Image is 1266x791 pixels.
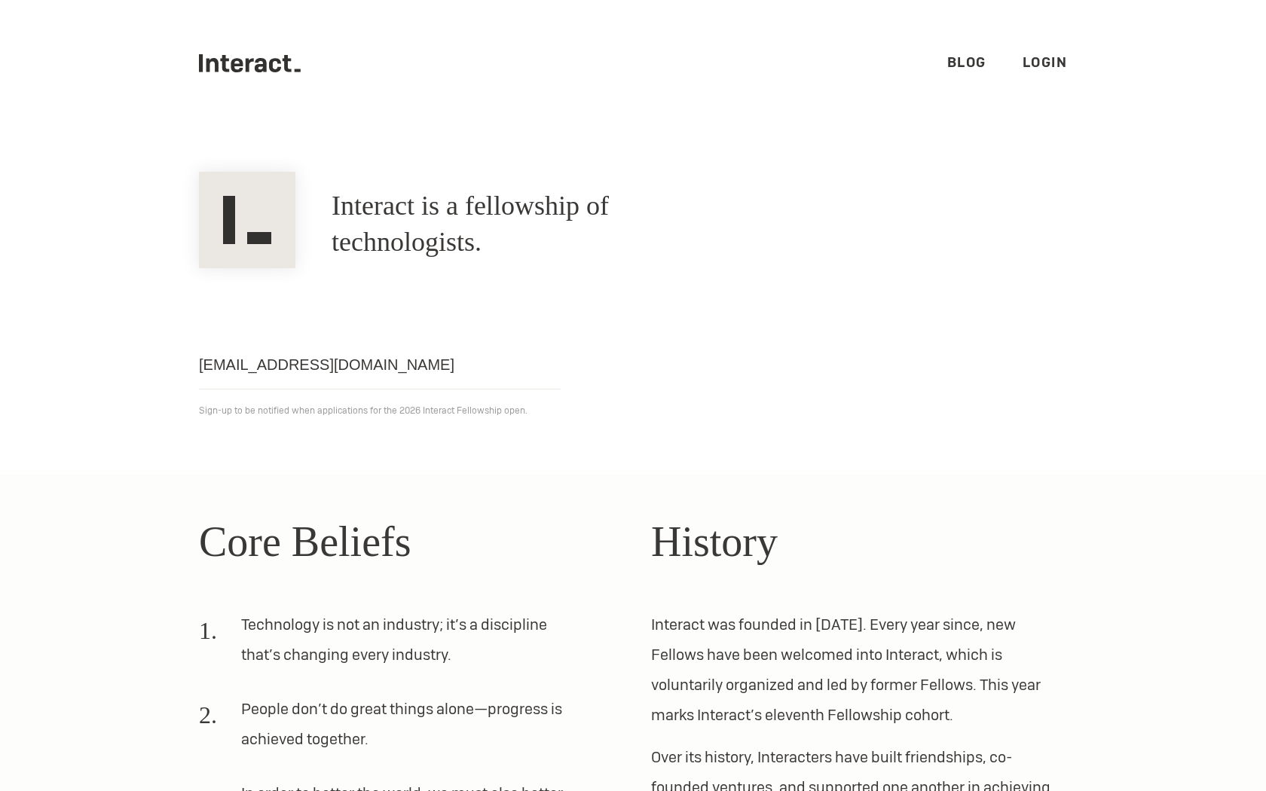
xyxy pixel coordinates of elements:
[651,609,1067,730] p: Interact was founded in [DATE]. Every year since, new Fellows have been welcomed into Interact, w...
[199,172,295,268] img: Interact Logo
[332,188,738,261] h1: Interact is a fellowship of technologists.
[199,402,1067,420] p: Sign-up to be notified when applications for the 2026 Interact Fellowship open.
[199,609,579,682] li: Technology is not an industry; it’s a discipline that’s changing every industry.
[199,341,561,389] input: Email address...
[199,694,579,766] li: People don’t do great things alone—progress is achieved together.
[199,510,615,573] h2: Core Beliefs
[1023,53,1068,71] a: Login
[651,510,1067,573] h2: History
[947,53,986,71] a: Blog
